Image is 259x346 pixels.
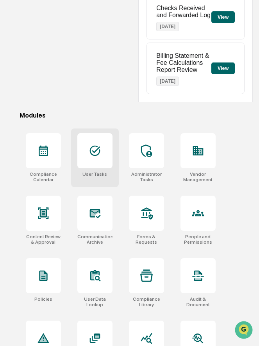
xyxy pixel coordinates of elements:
a: Powered byPylon [55,132,95,138]
iframe: Open customer support [234,320,255,341]
div: Compliance Library [129,296,164,307]
span: Pylon [78,132,95,138]
a: 🗄️Attestations [54,95,100,109]
div: Modules [20,112,253,119]
div: Administrator Tasks [129,171,164,182]
p: Checks Received and Forwarded Log [156,5,211,19]
span: Attestations [64,98,97,106]
img: 1746055101610-c473b297-6a78-478c-a979-82029cc54cd1 [8,60,22,74]
div: Policies [34,296,52,302]
div: Compliance Calendar [26,171,61,182]
button: View [211,62,235,74]
div: People and Permissions [180,234,216,245]
button: Start new chat [133,62,142,71]
button: View [211,11,235,23]
div: User Data Lookup [77,296,113,307]
div: Forms & Requests [129,234,164,245]
div: 🔎 [8,114,14,120]
div: Communications Archive [77,234,113,245]
a: 🔎Data Lookup [5,110,52,124]
p: How can we help? [8,16,142,29]
div: 🖐️ [8,99,14,105]
p: [DATE] [156,22,179,31]
div: User Tasks [82,171,107,177]
div: Start new chat [27,60,128,68]
span: Data Lookup [16,113,49,121]
p: [DATE] [156,77,179,86]
div: Vendor Management [180,171,216,182]
div: We're available if you need us! [27,68,99,74]
div: Audit & Document Logs [180,296,216,307]
div: 🗄️ [57,99,63,105]
p: Billing Statement & Fee Calculations Report Review [156,52,211,73]
div: Content Review & Approval [26,234,61,245]
span: Preclearance [16,98,50,106]
a: 🖐️Preclearance [5,95,54,109]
